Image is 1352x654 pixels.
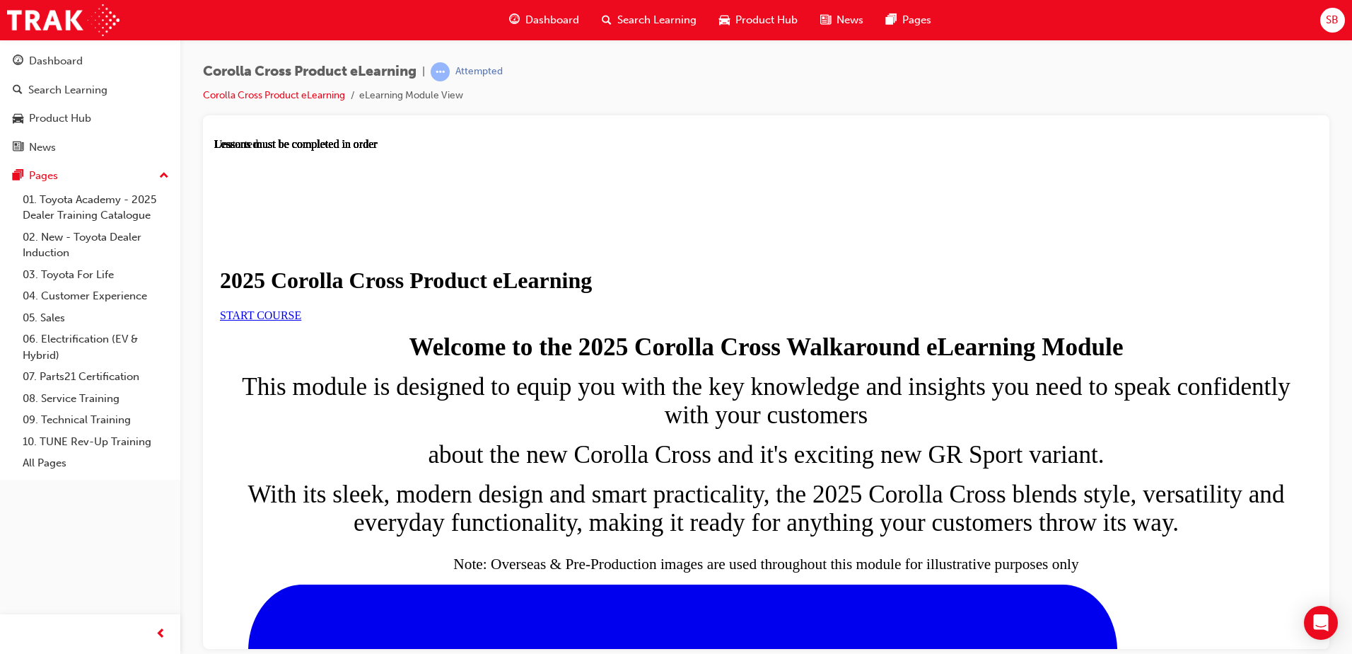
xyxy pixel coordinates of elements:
[17,226,175,264] a: 02. New - Toyota Dealer Induction
[17,307,175,329] a: 05. Sales
[17,452,175,474] a: All Pages
[214,303,890,331] span: about the new Corolla Cross and it's exciting new GR Sport variant.
[6,171,87,183] a: START COURSE
[719,11,730,29] span: car-icon
[13,170,23,183] span: pages-icon
[6,77,175,103] a: Search Learning
[422,64,425,80] span: |
[29,110,91,127] div: Product Hub
[6,130,1098,156] h1: 2025 Corolla Cross Product eLearning
[203,89,345,101] a: Corolla Cross Product eLearning
[17,189,175,226] a: 01. Toyota Academy - 2025 Dealer Training Catalogue
[590,6,708,35] a: search-iconSearch Learning
[28,82,107,98] div: Search Learning
[159,167,169,185] span: up-icon
[33,343,1070,398] span: With its sleek, modern design and smart practicality, the 2025 Corolla Cross blends style, versat...
[6,105,175,132] a: Product Hub
[617,12,697,28] span: Search Learning
[1326,12,1339,28] span: SB
[17,431,175,453] a: 10. TUNE Rev-Up Training
[820,11,831,29] span: news-icon
[29,168,58,184] div: Pages
[17,264,175,286] a: 03. Toyota For Life
[902,12,931,28] span: Pages
[6,45,175,163] button: DashboardSearch LearningProduct HubNews
[359,88,463,104] li: eLearning Module View
[6,163,175,189] button: Pages
[239,418,864,435] sub: Note: Overseas & Pre-Production images are used throughout this module for illustrative purposes ...
[886,11,897,29] span: pages-icon
[455,65,503,79] div: Attempted
[837,12,863,28] span: News
[13,84,23,97] span: search-icon
[29,53,83,69] div: Dashboard
[708,6,809,35] a: car-iconProduct Hub
[28,235,1076,291] span: This module is designed to equip you with the key knowledge and insights you need to speak confid...
[17,366,175,388] a: 07. Parts21 Certification
[17,388,175,410] a: 08. Service Training
[13,55,23,68] span: guage-icon
[17,285,175,307] a: 04. Customer Experience
[509,11,520,29] span: guage-icon
[13,142,23,154] span: news-icon
[194,195,909,223] strong: Welcome to the 2025 Corolla Cross Walkaround eLearning Module
[1304,606,1338,640] div: Open Intercom Messenger
[498,6,590,35] a: guage-iconDashboard
[13,113,23,125] span: car-icon
[203,64,416,80] span: Corolla Cross Product eLearning
[156,626,166,643] span: prev-icon
[6,48,175,74] a: Dashboard
[1320,8,1345,33] button: SB
[17,409,175,431] a: 09. Technical Training
[735,12,798,28] span: Product Hub
[525,12,579,28] span: Dashboard
[29,139,56,156] div: News
[431,62,450,81] span: learningRecordVerb_ATTEMPT-icon
[602,11,612,29] span: search-icon
[875,6,943,35] a: pages-iconPages
[6,134,175,161] a: News
[7,4,120,36] img: Trak
[17,328,175,366] a: 06. Electrification (EV & Hybrid)
[809,6,875,35] a: news-iconNews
